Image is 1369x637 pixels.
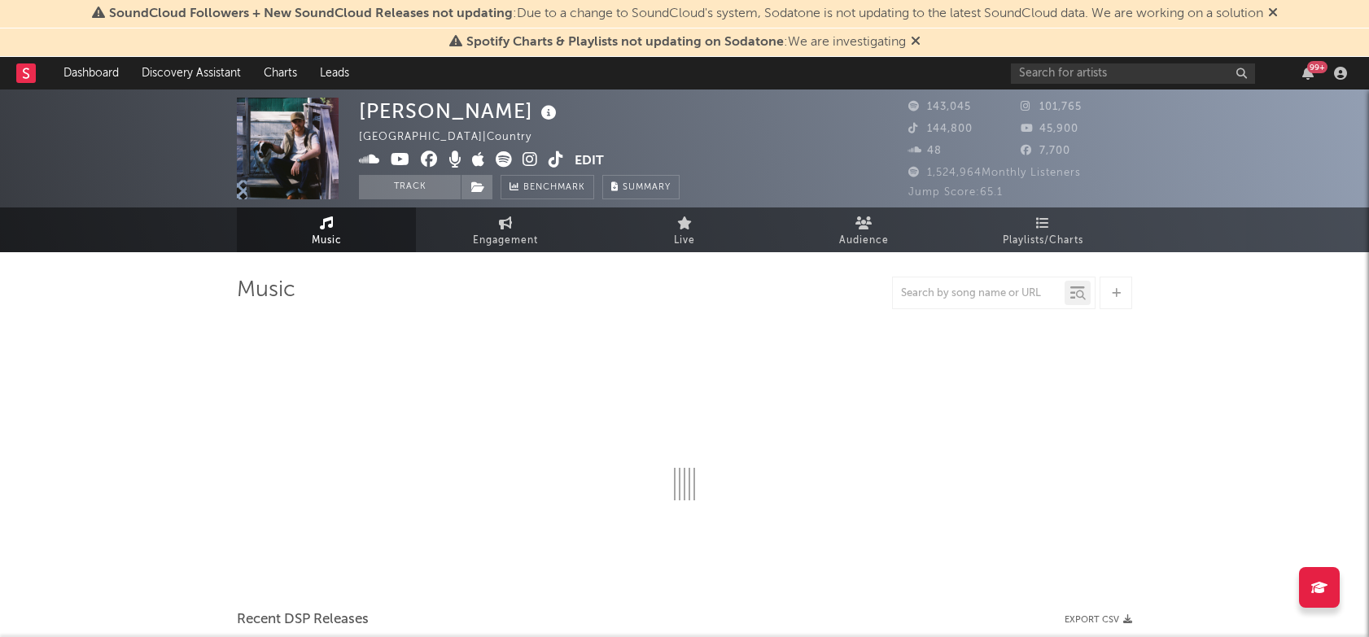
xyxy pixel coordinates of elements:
[130,57,252,89] a: Discovery Assistant
[466,36,906,49] span: : We are investigating
[911,36,921,49] span: Dismiss
[1268,7,1278,20] span: Dismiss
[1065,615,1132,625] button: Export CSV
[839,231,889,251] span: Audience
[774,207,953,252] a: Audience
[473,231,538,251] span: Engagement
[501,175,594,199] a: Benchmark
[908,146,942,156] span: 48
[1302,67,1314,80] button: 99+
[623,183,671,192] span: Summary
[312,231,342,251] span: Music
[416,207,595,252] a: Engagement
[908,124,973,134] span: 144,800
[1021,146,1070,156] span: 7,700
[893,287,1065,300] input: Search by song name or URL
[359,128,550,147] div: [GEOGRAPHIC_DATA] | Country
[1011,63,1255,84] input: Search for artists
[908,102,971,112] span: 143,045
[1003,231,1083,251] span: Playlists/Charts
[109,7,1263,20] span: : Due to a change to SoundCloud's system, Sodatone is not updating to the latest SoundCloud data....
[595,207,774,252] a: Live
[908,168,1081,178] span: 1,524,964 Monthly Listeners
[109,7,513,20] span: SoundCloud Followers + New SoundCloud Releases not updating
[359,175,461,199] button: Track
[575,151,604,172] button: Edit
[1021,124,1078,134] span: 45,900
[237,610,369,630] span: Recent DSP Releases
[1021,102,1082,112] span: 101,765
[237,207,416,252] a: Music
[308,57,361,89] a: Leads
[602,175,680,199] button: Summary
[252,57,308,89] a: Charts
[953,207,1132,252] a: Playlists/Charts
[1307,61,1327,73] div: 99 +
[908,187,1003,198] span: Jump Score: 65.1
[523,178,585,198] span: Benchmark
[52,57,130,89] a: Dashboard
[466,36,784,49] span: Spotify Charts & Playlists not updating on Sodatone
[359,98,561,124] div: [PERSON_NAME]
[674,231,695,251] span: Live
